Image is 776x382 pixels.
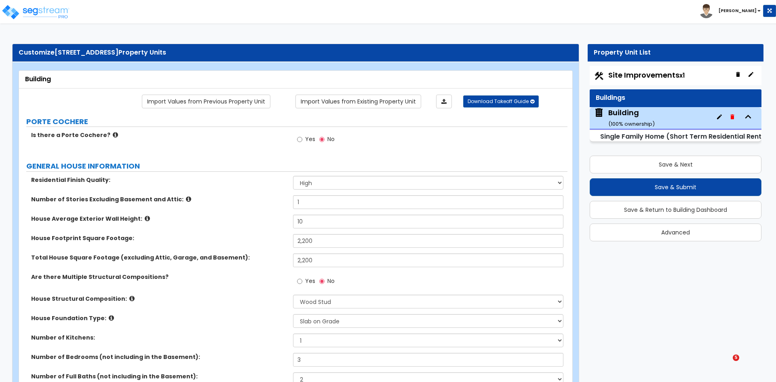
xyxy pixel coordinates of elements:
b: [PERSON_NAME] [719,8,757,14]
input: Yes [297,277,302,286]
button: Download Takeoff Guide [463,95,539,108]
span: 5 [733,355,739,361]
label: House Average Exterior Wall Height: [31,215,287,223]
i: click for more info! [186,196,191,202]
label: Number of Bedrooms (not including in the Basement): [31,353,287,361]
label: Total House Square Footage (excluding Attic, Garage, and Basement): [31,253,287,262]
div: Property Unit List [594,48,757,57]
button: Save & Submit [590,178,761,196]
label: Number of Stories Excluding Basement and Attic: [31,195,287,203]
img: building.svg [594,108,604,118]
img: avatar.png [699,4,713,18]
label: GENERAL HOUSE INFORMATION [26,161,567,171]
label: Number of Full Baths (not including in the Basement): [31,372,287,380]
label: Are there Multiple Structural Compositions? [31,273,287,281]
span: Building [594,108,655,128]
input: Yes [297,135,302,144]
small: x1 [679,71,685,80]
i: click for more info! [109,315,114,321]
label: House Foundation Type: [31,314,287,322]
button: Save & Next [590,156,761,173]
label: PORTE COCHERE [26,116,567,127]
a: Import the dynamic attribute values from existing properties. [295,95,421,108]
label: Is there a Porte Cochere? [31,131,287,139]
a: Import the dynamic attribute values from previous properties. [142,95,270,108]
span: Download Takeoff Guide [468,98,529,105]
iframe: Intercom live chat [716,355,736,374]
img: Construction.png [594,71,604,81]
div: Customize Property Units [19,48,573,57]
span: [STREET_ADDRESS] [55,48,118,57]
div: Buildings [596,93,755,103]
small: ( 100 % ownership) [608,120,655,128]
span: Site Improvements [608,70,685,80]
a: Import the dynamic attributes value through Excel sheet [436,95,452,108]
small: Single Family Home (Short Term Residential Rental) [600,132,771,141]
button: Advanced [590,224,761,241]
input: No [319,135,325,144]
i: click for more info! [145,215,150,222]
span: No [327,135,335,143]
label: House Footprint Square Footage: [31,234,287,242]
div: Building [608,108,655,128]
label: Number of Kitchens: [31,333,287,342]
label: Residential Finish Quality: [31,176,287,184]
i: click for more info! [113,132,118,138]
i: click for more info! [129,295,135,302]
button: Save & Return to Building Dashboard [590,201,761,219]
span: Yes [305,135,315,143]
span: No [327,277,335,285]
span: Yes [305,277,315,285]
img: logo_pro_r.png [1,4,70,20]
div: Building [25,75,566,84]
input: No [319,277,325,286]
label: House Structural Composition: [31,295,287,303]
